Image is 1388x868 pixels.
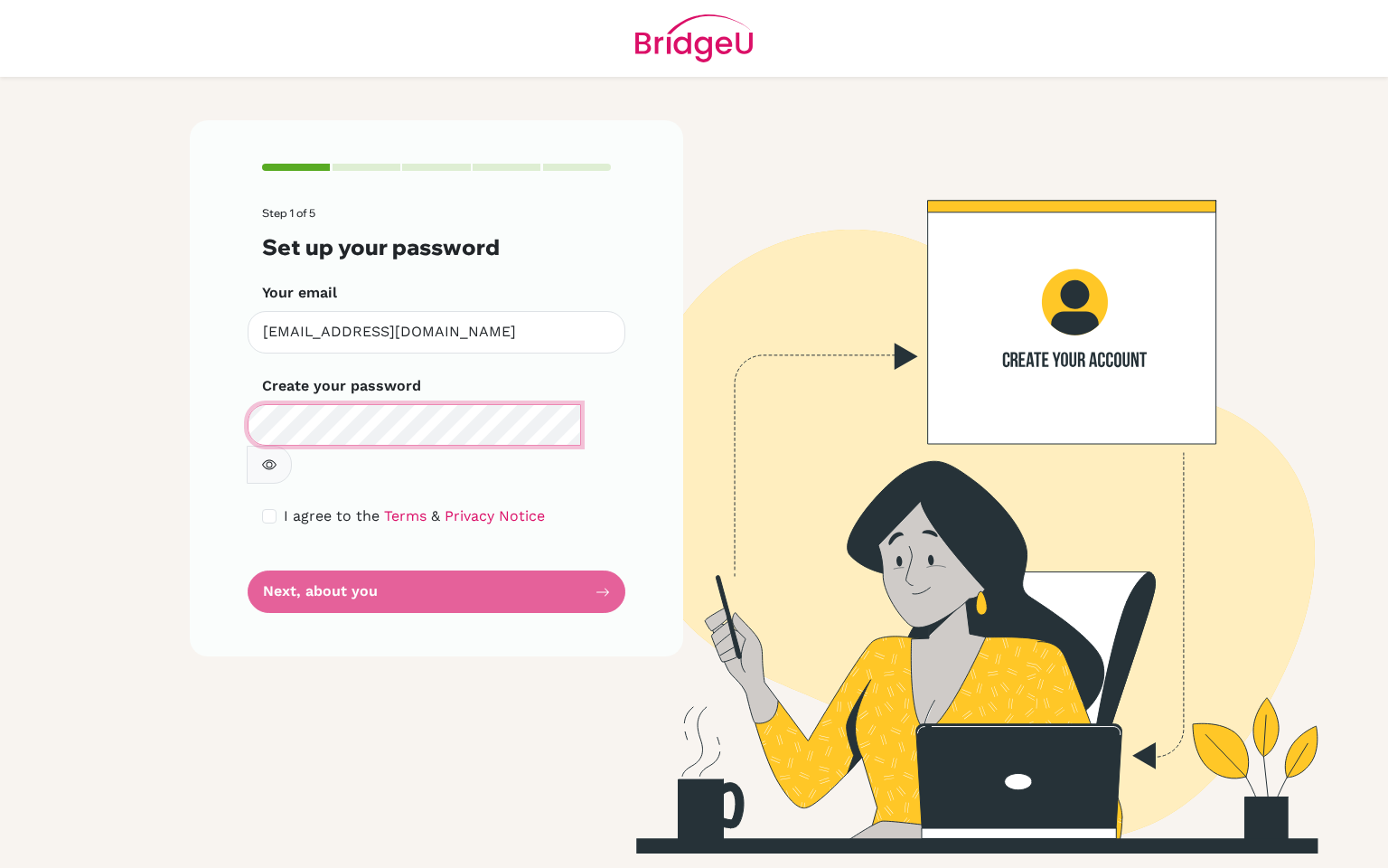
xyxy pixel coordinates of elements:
[384,507,427,524] a: Terms
[431,507,440,524] span: &
[262,234,611,260] h3: Set up your password
[262,282,337,304] label: Your email
[248,311,625,354] input: Insert your email*
[284,507,380,524] span: I agree to the
[445,507,545,524] a: Privacy Notice
[262,375,421,397] label: Create your password
[262,206,315,220] span: Step 1 of 5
